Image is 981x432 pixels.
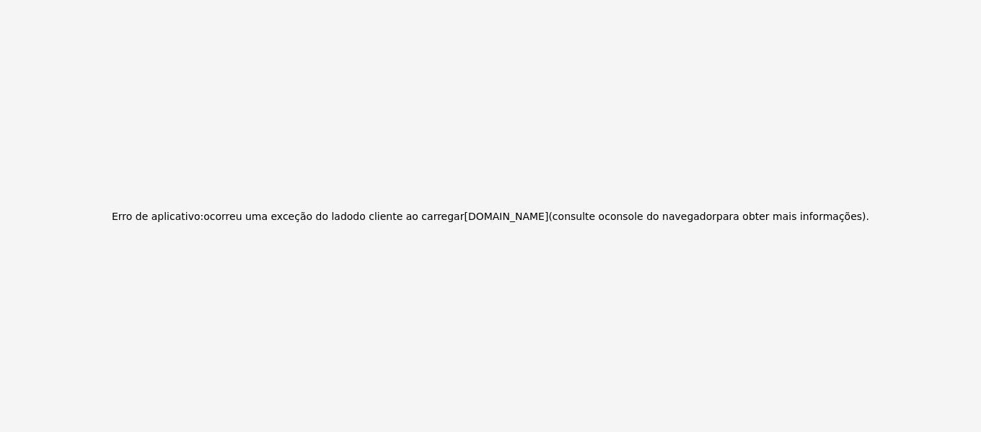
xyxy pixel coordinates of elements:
font: (consulte o [548,211,604,222]
font: ocorreu uma exceção do lado [203,211,353,222]
font: do cliente ao carregar [353,211,464,222]
font: [DOMAIN_NAME] [464,211,548,222]
font: para obter mais informações). [716,211,869,222]
font: console do navegador [604,211,716,222]
font: Erro de aplicativo: [112,211,203,222]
